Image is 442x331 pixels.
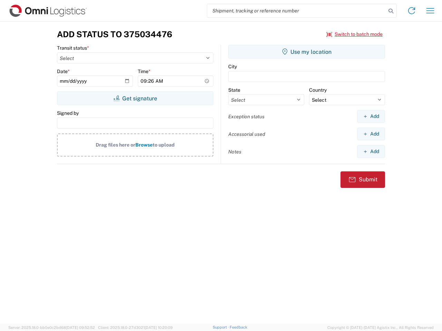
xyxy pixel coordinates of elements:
[98,325,173,330] span: Client: 2025.18.0-27d3021
[153,142,175,148] span: to upload
[57,45,89,51] label: Transit status
[138,68,151,74] label: Time
[213,325,230,329] a: Support
[327,324,434,331] span: Copyright © [DATE]-[DATE] Agistix Inc., All Rights Reserved
[228,63,237,70] label: City
[135,142,153,148] span: Browse
[57,68,70,74] label: Date
[357,128,385,140] button: Add
[326,29,383,40] button: Switch to batch mode
[340,171,385,188] button: Submit
[207,4,386,17] input: Shipment, tracking or reference number
[228,131,265,137] label: Accessorial used
[228,113,265,120] label: Exception status
[145,325,173,330] span: [DATE] 10:20:09
[228,87,240,93] label: State
[8,325,95,330] span: Server: 2025.18.0-bb0e0c2bd68
[57,29,172,39] h3: Add Status to 375034476
[309,87,327,93] label: Country
[357,110,385,123] button: Add
[230,325,247,329] a: Feedback
[57,110,79,116] label: Signed by
[57,91,213,105] button: Get signature
[66,325,95,330] span: [DATE] 09:52:52
[228,149,241,155] label: Notes
[228,45,385,59] button: Use my location
[96,142,135,148] span: Drag files here or
[357,145,385,158] button: Add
